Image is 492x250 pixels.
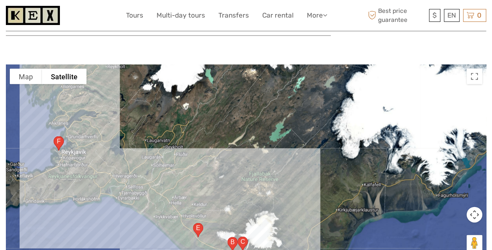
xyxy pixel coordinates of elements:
[444,9,460,22] div: EN
[42,69,87,84] button: Show satellite imagery
[262,10,294,21] a: Car rental
[90,12,99,21] button: Open LiveChat chat widget
[190,220,206,241] div: J284+7XJ, 861 Stóridalur, Iceland
[467,207,482,223] button: Map camera controls
[218,10,249,21] a: Transfers
[126,10,143,21] a: Tours
[157,10,205,21] a: Multi-day tours
[307,10,327,21] a: More
[50,133,67,154] div: Krónan, Fiskislóð 15, 101 Reykjavík, Iceland
[10,69,42,84] button: Show street map
[467,69,482,84] button: Toggle fullscreen view
[11,14,88,20] p: We're away right now. Please check back later!
[6,6,60,25] img: 1261-44dab5bb-39f8-40da-b0c2-4d9fce00897c_logo_small.jpg
[366,7,427,24] span: Best price guarantee
[433,11,437,19] span: $
[476,11,483,19] span: 0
